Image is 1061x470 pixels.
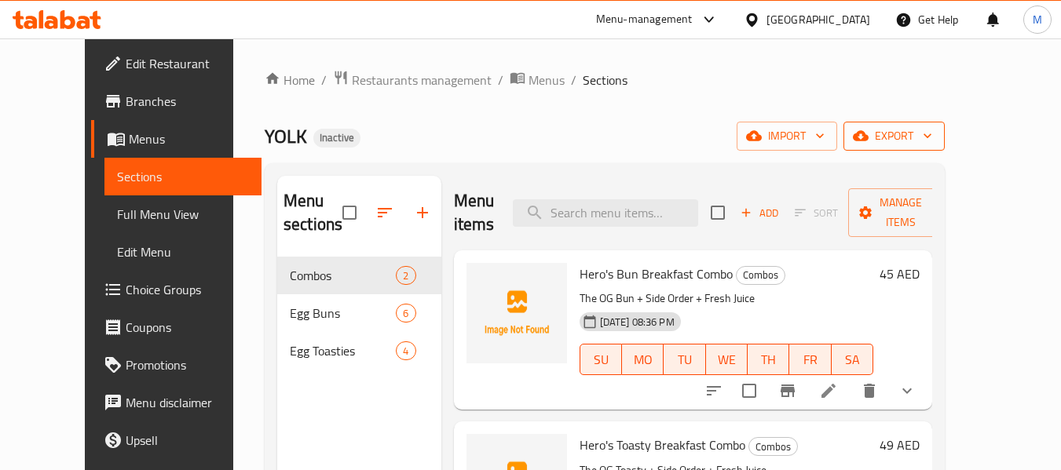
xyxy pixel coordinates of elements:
[510,70,565,90] a: Menus
[117,242,250,261] span: Edit Menu
[290,266,396,285] span: Combos
[733,374,766,407] span: Select to update
[701,196,734,229] span: Select section
[117,167,250,186] span: Sections
[838,348,867,371] span: SA
[313,131,360,144] span: Inactive
[670,348,699,371] span: TU
[265,70,945,90] nav: breadcrumb
[454,189,495,236] h2: Menu items
[734,201,785,225] button: Add
[754,348,783,371] span: TH
[513,199,698,227] input: search
[706,344,748,375] button: WE
[851,372,888,410] button: delete
[628,348,657,371] span: MO
[277,250,441,376] nav: Menu sections
[126,92,250,111] span: Branches
[265,71,315,89] a: Home
[265,118,307,154] span: YOLK
[126,280,250,299] span: Choice Groups
[580,433,745,457] span: Hero's Toasty Breakfast Combo
[738,204,781,222] span: Add
[789,344,831,375] button: FR
[396,341,415,360] div: items
[466,263,567,363] img: Hero's Bun Breakfast Combo
[843,122,945,151] button: export
[596,10,693,29] div: Menu-management
[748,437,798,456] div: Combos
[352,71,492,89] span: Restaurants management
[734,201,785,225] span: Add item
[580,262,733,286] span: Hero's Bun Breakfast Combo
[91,120,262,158] a: Menus
[396,304,415,322] div: items
[819,381,838,400] a: Edit menu item
[397,306,415,321] span: 6
[695,372,733,410] button: sort-choices
[594,315,681,330] span: [DATE] 08:36 PM
[91,271,262,308] a: Choice Groups
[126,393,250,412] span: Menu disclaimer
[290,304,396,322] span: Egg Buns
[748,344,789,375] button: TH
[129,129,250,148] span: Menus
[580,289,874,308] p: The OG Bun + Side Order + Fresh Juice
[91,82,262,120] a: Branches
[769,372,807,410] button: Branch-specific-item
[848,188,953,237] button: Manage items
[888,372,926,410] button: show more
[529,71,565,89] span: Menus
[117,205,250,224] span: Full Menu View
[796,348,825,371] span: FR
[622,344,664,375] button: MO
[126,355,250,374] span: Promotions
[277,294,441,332] div: Egg Buns6
[126,318,250,337] span: Coupons
[397,268,415,283] span: 2
[277,332,441,370] div: Egg Toasties4
[126,431,250,450] span: Upsell
[737,122,837,151] button: import
[290,341,396,360] span: Egg Toasties
[664,344,705,375] button: TU
[583,71,627,89] span: Sections
[832,344,873,375] button: SA
[91,346,262,384] a: Promotions
[333,70,492,90] a: Restaurants management
[785,201,848,225] span: Select section first
[571,71,576,89] li: /
[396,266,415,285] div: items
[333,196,366,229] span: Select all sections
[749,438,797,456] span: Combos
[856,126,932,146] span: export
[126,54,250,73] span: Edit Restaurant
[712,348,741,371] span: WE
[736,266,785,285] div: Combos
[366,194,404,231] span: Sort sections
[1033,11,1042,28] span: M
[861,193,941,232] span: Manage items
[397,344,415,359] span: 4
[313,129,360,148] div: Inactive
[749,126,825,146] span: import
[284,189,342,236] h2: Menu sections
[104,195,262,233] a: Full Menu View
[898,381,916,400] svg: Show Choices
[104,233,262,271] a: Edit Menu
[91,384,262,421] a: Menu disclaimer
[880,434,920,456] h6: 49 AED
[104,158,262,195] a: Sections
[91,421,262,459] a: Upsell
[91,308,262,346] a: Coupons
[737,266,785,284] span: Combos
[277,257,441,294] div: Combos2
[321,71,327,89] li: /
[91,45,262,82] a: Edit Restaurant
[880,263,920,285] h6: 45 AED
[587,348,616,371] span: SU
[404,194,441,231] button: Add section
